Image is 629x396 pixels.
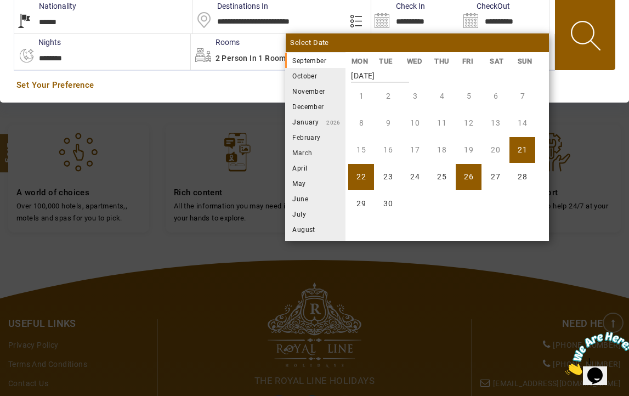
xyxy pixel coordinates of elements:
li: September [285,53,345,68]
label: Check In [371,1,425,12]
span: 1 [4,4,9,14]
label: CheckOut [460,1,510,12]
label: Nationality [14,1,76,12]
li: Tuesday, 23 September 2025 [375,164,401,190]
li: WED [401,55,429,67]
li: Monday, 22 September 2025 [348,164,374,190]
li: July [285,206,345,222]
li: TUE [373,55,401,67]
li: Tuesday, 30 September 2025 [375,191,401,217]
li: Friday, 26 September 2025 [456,164,481,190]
li: Monday, 29 September 2025 [348,191,374,217]
li: May [285,176,345,191]
li: Thursday, 25 September 2025 [429,164,455,190]
label: Destinations In [192,1,268,12]
li: March [285,145,345,160]
img: Chat attention grabber [4,4,72,48]
li: Saturday, 27 September 2025 [483,164,508,190]
li: THU [429,55,457,67]
li: SUN [512,55,540,67]
li: February [285,129,345,145]
a: Set Your Preference [16,80,613,91]
li: December [285,99,345,114]
li: Sunday, 28 September 2025 [509,164,535,190]
li: FRI [456,55,484,67]
li: SAT [484,55,512,67]
label: nights [14,37,61,48]
li: October [285,68,345,83]
label: Rooms [191,37,240,48]
li: MON [345,55,373,67]
span: 2 Person in 1 Room [216,54,286,63]
li: Sunday, 21 September 2025 [509,137,535,163]
li: Wednesday, 24 September 2025 [402,164,428,190]
li: August [285,222,345,237]
li: June [285,191,345,206]
li: January [285,114,345,129]
iframe: chat widget [561,327,629,380]
li: April [285,160,345,176]
div: Select Date [286,33,549,52]
small: 2026 [319,120,341,126]
strong: [DATE] [351,63,409,83]
li: November [285,83,345,99]
small: 2025 [326,58,403,64]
